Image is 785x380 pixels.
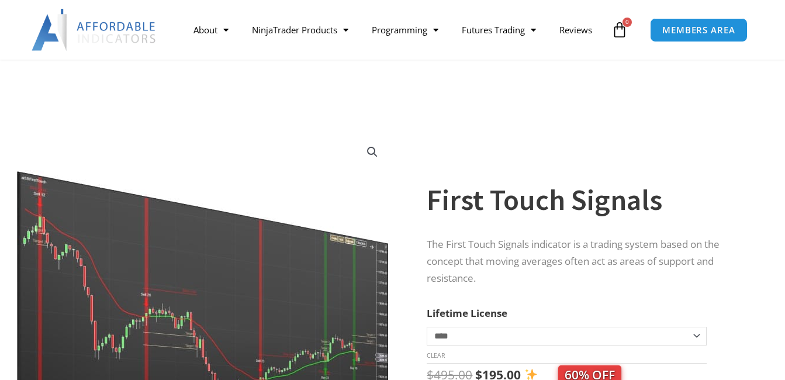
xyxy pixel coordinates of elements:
a: Programming [360,16,450,43]
a: Reviews [548,16,604,43]
a: Futures Trading [450,16,548,43]
img: LogoAI | Affordable Indicators – NinjaTrader [32,9,157,51]
a: NinjaTrader Products [240,16,360,43]
a: Clear options [427,351,445,360]
a: 0 [594,13,645,47]
span: 0 [623,18,632,27]
a: MEMBERS AREA [650,18,748,42]
a: View full-screen image gallery [362,141,383,163]
nav: Menu [182,16,609,43]
h1: First Touch Signals [427,179,756,220]
label: Lifetime License [427,306,507,320]
p: The First Touch Signals indicator is a trading system based on the concept that moving averages o... [427,236,756,287]
a: About [182,16,240,43]
span: MEMBERS AREA [662,26,735,34]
